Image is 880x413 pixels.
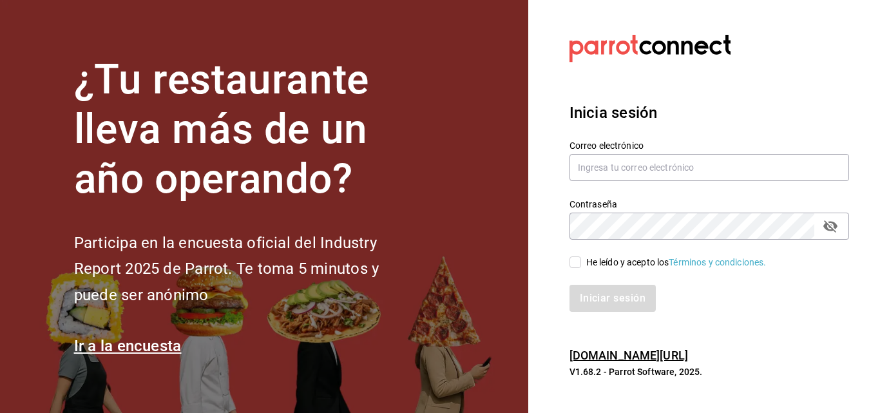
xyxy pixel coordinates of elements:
[569,349,688,362] a: [DOMAIN_NAME][URL]
[819,215,841,237] button: passwordField
[569,200,849,209] label: Contraseña
[74,337,182,355] a: Ir a la encuesta
[569,154,849,181] input: Ingresa tu correo electrónico
[669,257,766,267] a: Términos y condiciones.
[586,256,767,269] div: He leído y acepto los
[74,55,422,204] h1: ¿Tu restaurante lleva más de un año operando?
[74,230,422,309] h2: Participa en la encuesta oficial del Industry Report 2025 de Parrot. Te toma 5 minutos y puede se...
[569,101,849,124] h3: Inicia sesión
[569,141,849,150] label: Correo electrónico
[569,365,849,378] p: V1.68.2 - Parrot Software, 2025.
